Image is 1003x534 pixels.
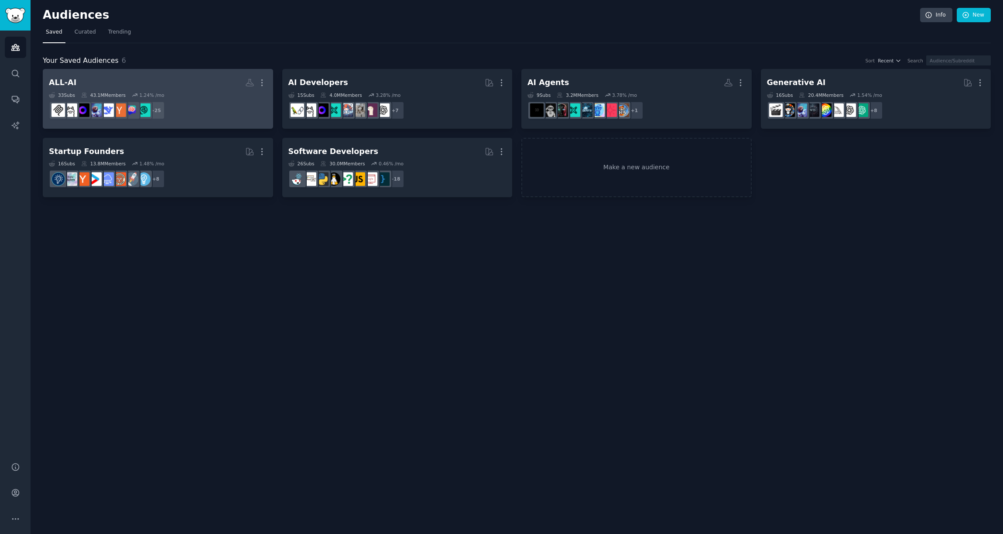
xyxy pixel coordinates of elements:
div: 13.8M Members [81,161,126,167]
img: reactjs [291,172,304,186]
div: + 7 [386,101,404,120]
a: Software Developers26Subs30.0MMembers0.46% /mo+18programmingwebdevjavascriptcscareerquestionslinu... [282,138,513,198]
img: LangChain [291,103,304,117]
img: LocalLLM [315,103,329,117]
a: ALL-AI33Subs43.1MMembers1.24% /mo+25AIDevelopersSocietyChatGPTPromptGeniushackernewsDeepSeekStabl... [43,69,273,129]
button: Recent [878,58,901,64]
div: AI Developers [288,77,348,88]
div: + 18 [386,170,404,188]
img: startup [88,172,102,186]
img: LLMDevs [567,103,580,117]
div: 16 Sub s [767,92,793,98]
span: 6 [122,56,126,65]
img: mcp [51,103,65,117]
div: AI Agents [527,77,569,88]
span: Trending [108,28,131,36]
a: AI Developers15Subs4.0MMembers3.28% /mo+7OpenAILocalLLaMAChatGPTCodingAI_AgentsLLMDevsLocalLLMoll... [282,69,513,129]
img: GPT3 [818,103,832,117]
img: AI_Agents [339,103,353,117]
a: Startup Founders16Subs13.8MMembers1.48% /mo+8EntrepreneurstartupsEntrepreneurRideAlongSaaSstartup... [43,138,273,198]
a: Make a new audience [521,138,752,198]
div: Software Developers [288,146,378,157]
img: Entrepreneur [137,172,151,186]
img: ollama [303,103,316,117]
img: AgentsOfAI [542,103,556,117]
span: Recent [878,58,893,64]
a: Trending [105,25,134,43]
img: LocalLLM [76,103,89,117]
img: ollama [64,103,77,117]
div: 33 Sub s [49,92,75,98]
span: Curated [75,28,96,36]
div: 3.78 % /mo [612,92,637,98]
div: 20.4M Members [799,92,843,98]
img: Python [315,172,329,186]
div: 1.54 % /mo [857,92,882,98]
div: Search [907,58,923,64]
div: ALL-AI [49,77,76,88]
img: SaaS [100,172,114,186]
span: Your Saved Audiences [43,55,119,66]
img: ycombinator [76,172,89,186]
img: GenAiApps [603,103,617,117]
img: OpenAI [842,103,856,117]
img: indiehackers [64,172,77,186]
span: Saved [46,28,62,36]
img: ChatGPT [855,103,868,117]
div: + 1 [625,101,644,120]
img: webdev [364,172,377,186]
div: 30.0M Members [320,161,365,167]
img: aivideo [769,103,783,117]
img: hackernews [113,103,126,117]
div: + 8 [147,170,165,188]
div: Startup Founders [49,146,124,157]
img: ChatGPTCoding [352,103,365,117]
a: New [957,8,991,23]
img: AIDevelopersSociety [137,103,151,117]
img: javascript [352,172,365,186]
img: DeepSeek [100,103,114,117]
img: cscareerquestions [339,172,353,186]
img: Entrepreneurship [51,172,65,186]
img: artificial [591,103,605,117]
img: ArtificialInteligence [530,103,544,117]
div: 26 Sub s [288,161,315,167]
div: 3.28 % /mo [376,92,401,98]
img: EntrepreneurRideAlong [113,172,126,186]
a: Saved [43,25,65,43]
img: LLMDevs [327,103,341,117]
div: 43.1M Members [81,92,126,98]
a: Info [920,8,952,23]
div: + 25 [147,101,165,120]
img: programming [376,172,390,186]
img: aipromptprogramming [555,103,568,117]
img: aiArt [781,103,795,117]
img: weirddalle [806,103,819,117]
img: GummySearch logo [5,8,25,23]
img: startups [125,172,138,186]
div: 1.24 % /mo [139,92,164,98]
div: 3.2M Members [557,92,598,98]
img: StableDiffusion [88,103,102,117]
img: linux [327,172,341,186]
div: 1.48 % /mo [139,161,164,167]
a: Generative AI16Subs20.4MMembers1.54% /mo+8ChatGPTOpenAImidjourneyGPT3weirddalleStableDiffusionaiA... [761,69,991,129]
input: Audience/Subreddit [926,55,991,65]
div: 15 Sub s [288,92,315,98]
img: StableDiffusion [794,103,807,117]
img: ChatGPTPromptGenius [125,103,138,117]
div: 16 Sub s [49,161,75,167]
div: + 8 [865,101,883,120]
div: Generative AI [767,77,826,88]
h2: Audiences [43,8,920,22]
div: 4.0M Members [320,92,362,98]
img: OpenAI [376,103,390,117]
img: aiagents [579,103,592,117]
div: 9 Sub s [527,92,551,98]
div: Sort [866,58,875,64]
img: learnpython [303,172,316,186]
img: midjourney [830,103,844,117]
img: LocalLLaMA [364,103,377,117]
a: Curated [72,25,99,43]
img: llmops [616,103,629,117]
